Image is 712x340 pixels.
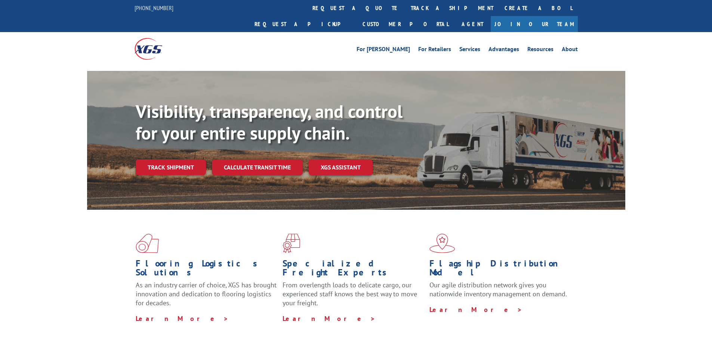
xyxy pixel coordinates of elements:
h1: Flooring Logistics Solutions [136,259,277,281]
a: For [PERSON_NAME] [357,46,410,54]
a: Track shipment [136,159,206,175]
a: Join Our Team [491,16,578,32]
span: As an industry carrier of choice, XGS has brought innovation and dedication to flooring logistics... [136,281,277,307]
a: [PHONE_NUMBER] [135,4,173,12]
a: Agent [454,16,491,32]
a: Learn More > [429,305,523,314]
a: Services [459,46,480,54]
a: Calculate transit time [212,159,303,175]
img: xgs-icon-focused-on-flooring-red [283,234,300,253]
a: About [562,46,578,54]
a: For Retailers [418,46,451,54]
a: Learn More > [283,314,376,323]
img: xgs-icon-total-supply-chain-intelligence-red [136,234,159,253]
h1: Flagship Distribution Model [429,259,571,281]
h1: Specialized Freight Experts [283,259,424,281]
a: Advantages [488,46,519,54]
img: xgs-icon-flagship-distribution-model-red [429,234,455,253]
a: Learn More > [136,314,229,323]
a: Resources [527,46,554,54]
b: Visibility, transparency, and control for your entire supply chain. [136,100,403,144]
a: Request a pickup [249,16,357,32]
p: From overlength loads to delicate cargo, our experienced staff knows the best way to move your fr... [283,281,424,314]
a: XGS ASSISTANT [309,159,373,175]
a: Customer Portal [357,16,454,32]
span: Our agile distribution network gives you nationwide inventory management on demand. [429,281,567,298]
